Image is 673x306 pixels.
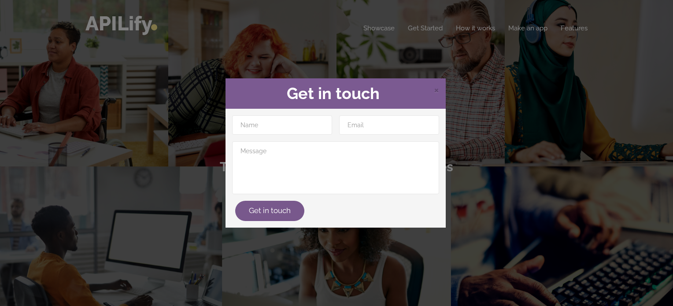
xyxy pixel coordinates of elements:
h2: Get in touch [232,85,439,103]
button: Get in touch [235,201,304,221]
span: Close [434,84,439,95]
input: Email [339,115,439,135]
span: × [434,83,439,96]
input: Name [232,115,332,135]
